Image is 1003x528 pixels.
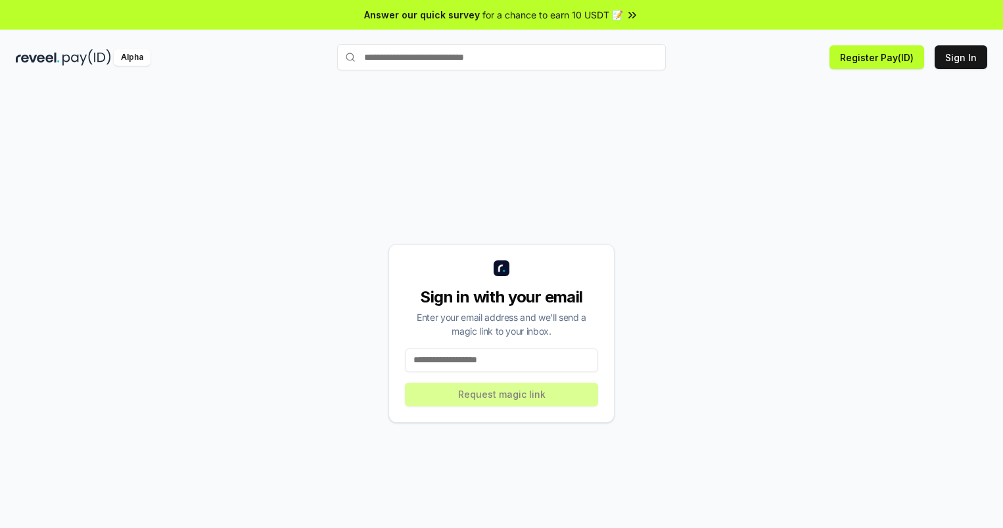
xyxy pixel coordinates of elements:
img: reveel_dark [16,49,60,66]
img: logo_small [494,260,509,276]
div: Alpha [114,49,151,66]
div: Enter your email address and we’ll send a magic link to your inbox. [405,310,598,338]
span: for a chance to earn 10 USDT 📝 [482,8,623,22]
span: Answer our quick survey [364,8,480,22]
div: Sign in with your email [405,287,598,308]
img: pay_id [62,49,111,66]
button: Register Pay(ID) [829,45,924,69]
button: Sign In [935,45,987,69]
